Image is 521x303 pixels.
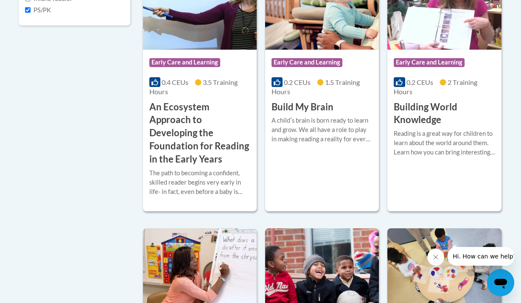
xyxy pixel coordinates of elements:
span: 0.4 CEUs [162,78,188,86]
span: Hi. How can we help? [5,6,69,13]
h3: Building World Knowledge [394,101,495,127]
iframe: Close message [427,249,444,266]
iframe: Message from company [448,247,514,266]
span: Early Care and Learning [149,58,220,67]
span: 1.5 Training Hours [272,78,360,95]
span: Early Care and Learning [394,58,465,67]
div: Reading is a great way for children to learn about the world around them. Learn how you can bring... [394,129,495,157]
span: 0.2 CEUs [284,78,311,86]
iframe: Button to launch messaging window [487,269,514,296]
input: Checkbox for Options [25,7,31,13]
div: The path to becoming a confident, skilled reader begins very early in life- in fact, even before ... [149,168,250,196]
span: Early Care and Learning [272,58,342,67]
span: 3.5 Training Hours [149,78,238,95]
div: A childʹs brain is born ready to learn and grow. We all have a role to play in making reading a r... [272,116,373,144]
label: PS/PK [25,6,51,15]
span: 0.2 CEUs [406,78,433,86]
h3: An Ecosystem Approach to Developing the Foundation for Reading in the Early Years [149,101,250,166]
span: 2 Training Hours [394,78,477,95]
h3: Build My Brain [272,101,333,114]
